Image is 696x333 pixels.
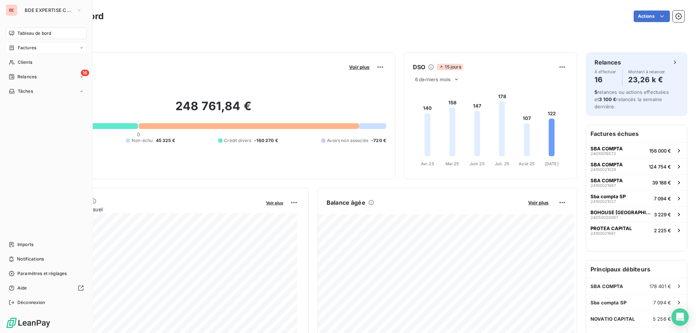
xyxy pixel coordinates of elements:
[17,74,37,80] span: Relances
[591,146,623,151] span: SBA COMPTA
[495,161,509,166] tspan: Juil. 25
[586,158,687,174] button: SBA COMPTA24100021026124 754 €
[591,283,623,289] span: SBA COMPTA
[41,205,261,213] span: Chiffre d'affaires mensuel
[81,70,89,76] span: 16
[591,183,616,188] span: 24100021987
[653,300,671,305] span: 7 094 €
[586,206,687,222] button: BOHOUSE [GEOGRAPHIC_DATA]240500200873 229 €
[17,241,33,248] span: Imports
[349,64,369,70] span: Voir plus
[327,198,365,207] h6: Balance âgée
[413,63,425,71] h6: DSO
[519,161,535,166] tspan: Août 25
[17,256,44,262] span: Notifications
[594,74,616,86] h4: 16
[591,225,632,231] span: PROTEA CAPITAL
[591,167,616,172] span: 24100021026
[156,137,175,144] span: 45 325 €
[528,200,548,205] span: Voir plus
[347,64,372,70] button: Voir plus
[18,59,32,66] span: Clients
[591,231,615,236] span: 24100021961
[594,89,597,95] span: 5
[591,209,651,215] span: BOHOUSE [GEOGRAPHIC_DATA]
[586,174,687,190] button: SBA COMPTA2410002198739 188 €
[591,193,626,199] span: Sba compta SP
[591,162,623,167] span: SBA COMPTA
[254,137,278,144] span: -160 270 €
[591,215,618,220] span: 24050020087
[599,96,616,102] span: 3 100 €
[649,164,671,170] span: 124 754 €
[17,299,45,306] span: Déconnexion
[6,4,17,16] div: BE
[18,45,36,51] span: Factures
[628,74,665,86] h4: 23,26 k €
[327,137,368,144] span: Avoirs non associés
[594,58,621,67] h6: Relances
[132,137,153,144] span: Non-échu
[591,300,626,305] span: Sba compta SP
[653,316,671,322] span: 5 256 €
[594,89,669,109] span: relances ou actions effectuées et relancés la semaine dernière.
[6,282,87,294] a: Aide
[591,199,616,204] span: 24100021027
[654,212,671,217] span: 3 229 €
[671,308,689,326] div: Open Intercom Messenger
[650,283,671,289] span: 178 401 €
[591,151,616,156] span: 24010019573
[470,161,485,166] tspan: Juin 25
[591,316,635,322] span: NOVATIO CAPITAL
[586,125,687,142] h6: Factures échues
[649,148,671,154] span: 156 000 €
[224,137,251,144] span: Crédit divers
[17,285,27,291] span: Aide
[634,11,670,22] button: Actions
[526,199,551,206] button: Voir plus
[41,99,386,121] h2: 248 761,84 €
[17,30,51,37] span: Tableau de bord
[266,200,283,205] span: Voir plus
[586,142,687,158] button: SBA COMPTA24010019573156 000 €
[421,161,434,166] tspan: Avr. 25
[594,70,616,74] span: À effectuer
[137,132,140,137] span: 0
[628,70,665,74] span: Montant à relancer
[446,161,459,166] tspan: Mai 25
[586,222,687,238] button: PROTEA CAPITAL241000219612 225 €
[545,161,559,166] tspan: [DATE]
[17,270,67,277] span: Paramètres et réglages
[264,199,285,206] button: Voir plus
[6,317,51,329] img: Logo LeanPay
[437,64,463,70] span: 15 jours
[415,76,451,82] span: 6 derniers mois
[25,7,73,13] span: BDE EXPERTISE CONSEIL
[18,88,33,95] span: Tâches
[654,228,671,233] span: 2 225 €
[591,178,623,183] span: SBA COMPTA
[654,196,671,201] span: 7 094 €
[371,137,386,144] span: -720 €
[586,261,687,278] h6: Principaux débiteurs
[586,190,687,206] button: Sba compta SP241000210277 094 €
[652,180,671,186] span: 39 188 €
